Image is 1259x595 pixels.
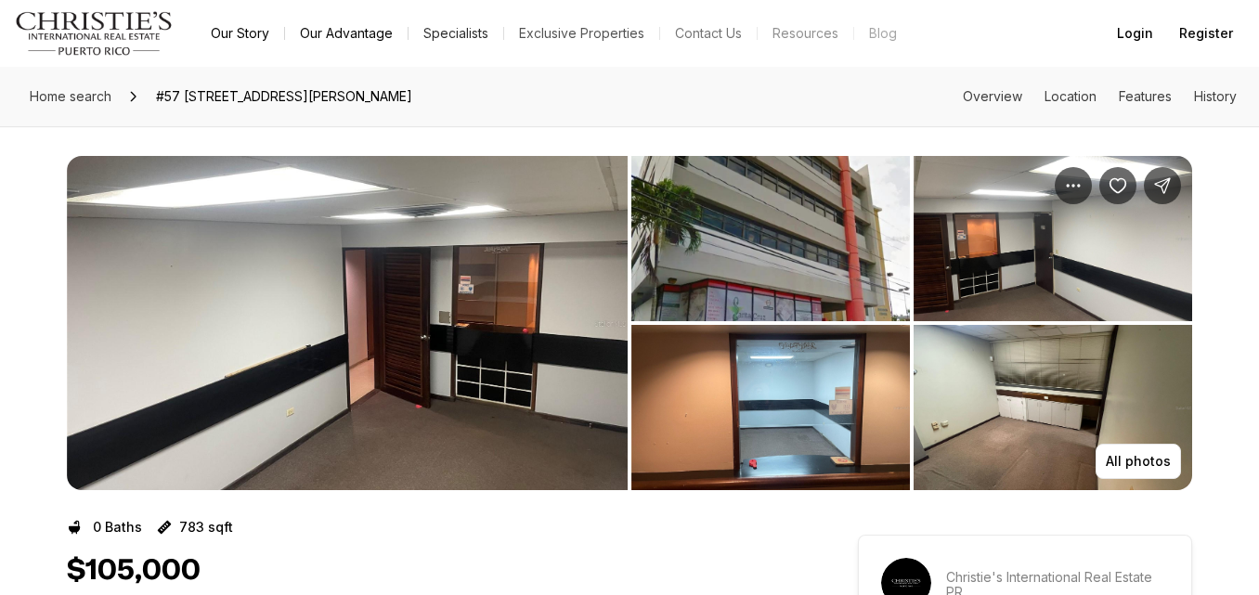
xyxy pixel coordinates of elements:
a: Skip to: Overview [963,88,1022,104]
a: Our Story [196,20,284,46]
button: All photos [1096,444,1181,479]
a: Resources [758,20,853,46]
button: Save Property: #57 SANTA CRUZ #207 [1099,167,1136,204]
h1: $105,000 [67,553,201,589]
p: 0 Baths [93,520,142,535]
li: 1 of 7 [67,156,628,490]
button: Contact Us [660,20,757,46]
span: Register [1179,26,1233,41]
p: 783 sqft [179,520,233,535]
a: Skip to: Location [1045,88,1097,104]
nav: Page section menu [963,89,1237,104]
a: Home search [22,82,119,111]
span: #57 [STREET_ADDRESS][PERSON_NAME] [149,82,420,111]
button: Register [1168,15,1244,52]
a: Exclusive Properties [504,20,659,46]
span: Home search [30,88,111,104]
div: Listing Photos [67,156,1192,490]
button: View image gallery [914,325,1192,490]
button: Login [1106,15,1164,52]
button: Property options [1055,167,1092,204]
button: View image gallery [631,156,910,321]
button: Share Property: #57 SANTA CRUZ #207 [1144,167,1181,204]
button: View image gallery [631,325,910,490]
a: Our Advantage [285,20,408,46]
button: View image gallery [67,156,628,490]
a: Blog [854,20,912,46]
img: logo [15,11,174,56]
p: All photos [1106,454,1171,469]
span: Login [1117,26,1153,41]
li: 2 of 7 [631,156,1192,490]
a: Skip to: Features [1119,88,1172,104]
a: Skip to: History [1194,88,1237,104]
a: Specialists [409,20,503,46]
button: View image gallery [914,156,1192,321]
